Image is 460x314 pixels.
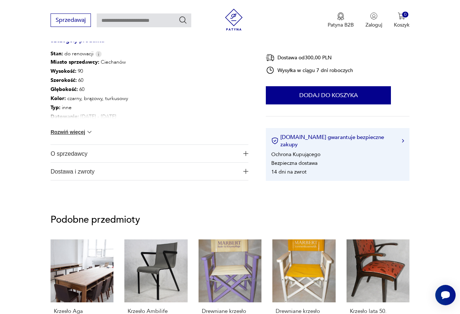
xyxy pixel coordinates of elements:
p: Ciechanów [51,57,148,67]
button: Zaloguj [365,12,382,28]
b: Szerokość : [51,77,77,84]
p: czarny, brązowy, turkusowy [51,94,148,103]
button: Patyna B2B [328,12,354,28]
button: Sprzedawaj [51,13,91,27]
b: Typ : [51,104,60,111]
img: Ikona dostawy [266,53,275,62]
p: Zaloguj [365,21,382,28]
div: 0 [402,12,408,18]
b: Miasto sprzedawcy : [51,59,99,65]
span: Dostawa i zwroty [51,163,239,180]
img: Ikona certyfikatu [271,137,279,144]
img: Info icon [95,51,102,57]
span: do renowacji [51,50,93,57]
p: [DATE] - [DATE] [51,112,148,121]
b: Stan: [51,50,63,57]
img: Ikona plusa [243,151,248,156]
a: Ikona medaluPatyna B2B [328,12,354,28]
p: 90 [51,67,148,76]
b: Wysokość : [51,68,76,75]
iframe: Smartsupp widget button [435,285,456,305]
li: Ochrona Kupującego [271,151,320,158]
b: Kolor: [51,95,66,102]
li: 14 dni na zwrot [271,168,307,175]
b: Głębokość : [51,86,78,93]
img: chevron down [86,128,93,136]
img: Ikona plusa [243,169,248,174]
li: Bezpieczna dostawa [271,159,317,166]
p: Patyna B2B [328,21,354,28]
p: Podobne przedmioty [51,215,409,224]
span: O sprzedawcy [51,145,239,162]
img: Ikona medalu [337,12,344,20]
img: Ikonka użytkownika [370,12,377,20]
b: Datowanie : [51,113,79,120]
p: Koszyk [394,21,409,28]
img: Ikona koszyka [398,12,405,20]
p: 60 [51,76,148,85]
p: 60 [51,85,148,94]
div: Dostawa od 300,00 PLN [266,53,353,62]
button: Szukaj [179,16,187,24]
button: 0Koszyk [394,12,409,28]
img: Ikona strzałki w prawo [402,139,404,143]
p: inne [51,103,148,112]
a: Sprzedawaj [51,18,91,23]
button: [DOMAIN_NAME] gwarantuje bezpieczne zakupy [271,134,404,148]
button: Rozwiń więcej [51,128,93,136]
button: Ikona plusaO sprzedawcy [51,145,248,162]
img: Patyna - sklep z meblami i dekoracjami vintage [223,9,245,31]
button: Ikona plusaDostawa i zwroty [51,163,248,180]
div: Wysyłka w ciągu 7 dni roboczych [266,66,353,75]
h3: Szczegóły produktu [51,38,248,50]
button: Dodaj do koszyka [266,86,391,104]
